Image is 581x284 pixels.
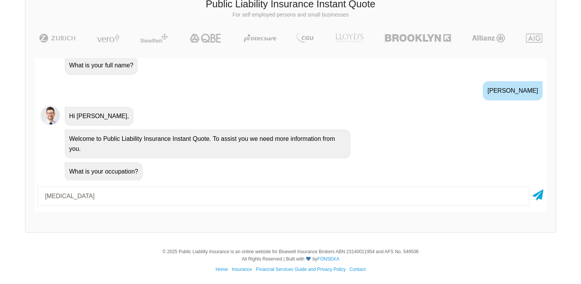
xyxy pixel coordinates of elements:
[65,130,350,158] div: Welcome to Public Liability Insurance Instant Quote. To assist you we need more information from ...
[349,267,365,272] a: Contact
[36,33,79,43] img: Zurich | Public Liability Insurance
[65,162,142,181] div: What is your occupation?
[65,56,137,75] div: What is your full name?
[523,33,546,43] img: AIG | Public Liability Insurance
[331,33,368,43] img: LLOYD's | Public Liability Insurance
[215,267,228,272] a: Home
[256,267,346,272] a: Financial Services Guide and Privacy Policy
[382,33,454,43] img: Brooklyn | Public Liability Insurance
[232,267,252,272] a: Insurance
[137,33,171,43] img: Steadfast | Public Liability Insurance
[38,187,530,206] input: Your occupation
[293,33,316,43] img: CGU | Public Liability Insurance
[468,33,509,43] img: Allianz | Public Liability Insurance
[483,81,543,100] div: [PERSON_NAME]
[241,33,280,43] img: Protecsure | Public Liability Insurance
[317,256,339,262] a: FONSEKA
[31,11,550,19] p: For self employed persons and small businesses
[41,106,60,125] img: Chatbot | PLI
[185,33,227,43] img: QBE | Public Liability Insurance
[93,33,123,43] img: Vero | Public Liability Insurance
[65,107,133,125] div: Hi [PERSON_NAME],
